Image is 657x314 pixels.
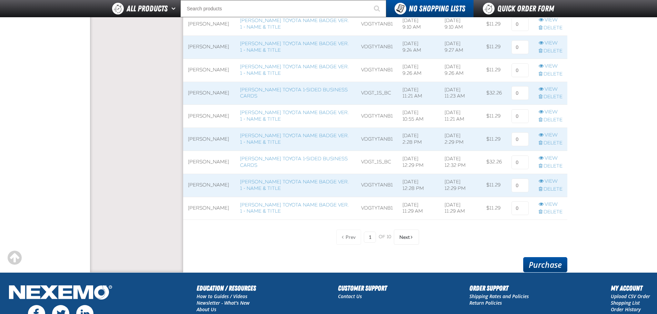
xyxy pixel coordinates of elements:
[240,133,349,145] a: [PERSON_NAME] Toyota Name Badge Ver. 1 - Name & Title
[481,128,507,151] td: $11.29
[440,197,482,220] td: [DATE] 11:29 AM
[364,232,376,243] input: Current page number
[511,155,529,169] input: 0
[481,105,507,128] td: $11.29
[379,234,391,240] span: of 10
[539,71,563,78] a: Delete row action
[398,197,440,220] td: [DATE] 11:29 AM
[394,230,419,245] button: Next Page
[511,63,529,77] input: 0
[356,59,398,82] td: VDGTYTANB1
[539,163,563,170] a: Delete row action
[356,151,398,174] td: VDGT_1S_BC
[440,82,482,105] td: [DATE] 11:23 AM
[183,105,235,128] td: [PERSON_NAME]
[398,59,440,82] td: [DATE] 9:26 AM
[356,82,398,105] td: VDGT_1S_BC
[356,197,398,220] td: VDGTYTANB1
[240,64,349,76] a: [PERSON_NAME] Toyota Name Badge Ver. 1 - Name & Title
[338,293,362,300] a: Contact Us
[539,109,563,115] a: View row action
[539,25,563,31] a: Delete row action
[127,2,168,15] span: All Products
[481,197,507,220] td: $11.29
[398,82,440,105] td: [DATE] 11:21 AM
[511,132,529,146] input: 0
[398,151,440,174] td: [DATE] 12:29 PM
[539,40,563,47] a: View row action
[611,293,650,300] a: Upload CSV Order
[240,18,349,30] a: [PERSON_NAME] Toyota Name Badge Ver. 1 - Name & Title
[611,283,650,293] h2: My Account
[539,17,563,23] a: View row action
[481,13,507,36] td: $11.29
[240,110,349,122] a: [PERSON_NAME] Toyota Name Badge Ver. 1 - Name & Title
[481,59,507,82] td: $11.29
[611,306,641,313] a: Order History
[481,36,507,59] td: $11.29
[183,13,235,36] td: [PERSON_NAME]
[399,234,410,240] span: Next Page
[197,283,256,293] h2: Education / Resources
[183,128,235,151] td: [PERSON_NAME]
[398,36,440,59] td: [DATE] 9:24 AM
[356,13,398,36] td: VDGTYTANB1
[7,283,114,303] img: Nexemo Logo
[440,128,482,151] td: [DATE] 2:29 PM
[356,36,398,59] td: VDGTYTANB1
[511,201,529,215] input: 0
[611,300,640,306] a: Shopping List
[240,41,349,53] a: [PERSON_NAME] Toyota Name Badge Ver. 1 - Name & Title
[183,151,235,174] td: [PERSON_NAME]
[539,178,563,185] a: View row action
[539,209,563,215] a: Delete row action
[440,36,482,59] td: [DATE] 9:27 AM
[469,300,502,306] a: Return Policies
[539,140,563,146] a: Delete row action
[539,86,563,93] a: View row action
[511,40,529,54] input: 0
[440,105,482,128] td: [DATE] 11:21 AM
[539,48,563,54] a: Delete row action
[197,306,216,313] a: About Us
[469,283,529,293] h2: Order Support
[440,13,482,36] td: [DATE] 9:10 AM
[481,151,507,174] td: $32.26
[183,82,235,105] td: [PERSON_NAME]
[338,283,387,293] h2: Customer Support
[440,174,482,197] td: [DATE] 12:29 PM
[539,63,563,70] a: View row action
[398,128,440,151] td: [DATE] 2:28 PM
[183,197,235,220] td: [PERSON_NAME]
[511,86,529,100] input: 0
[539,186,563,193] a: Delete row action
[511,179,529,192] input: 0
[240,179,349,191] a: [PERSON_NAME] Toyota Name Badge Ver. 1 - Name & Title
[240,87,348,99] a: [PERSON_NAME] Toyota 1-sided Business Cards
[440,59,482,82] td: [DATE] 9:26 AM
[356,105,398,128] td: VDGTYTANB1
[511,109,529,123] input: 0
[440,151,482,174] td: [DATE] 12:32 PM
[240,202,349,214] a: [PERSON_NAME] Toyota Name Badge Ver. 1 - Name & Title
[7,250,22,265] div: Scroll to the top
[539,117,563,123] a: Delete row action
[240,156,348,168] a: [PERSON_NAME] Toyota 1-sided Business Cards
[183,36,235,59] td: [PERSON_NAME]
[469,293,529,300] a: Shipping Rates and Policies
[197,300,250,306] a: Newsletter - What's New
[398,174,440,197] td: [DATE] 12:28 PM
[398,13,440,36] td: [DATE] 9:10 AM
[409,4,465,13] span: No Shopping Lists
[539,201,563,208] a: View row action
[539,132,563,139] a: View row action
[523,257,567,272] a: Purchase
[511,17,529,31] input: 0
[183,59,235,82] td: [PERSON_NAME]
[481,82,507,105] td: $32.26
[356,174,398,197] td: VDGTYTANB1
[398,105,440,128] td: [DATE] 10:55 AM
[197,293,247,300] a: How to Guides / Videos
[481,174,507,197] td: $11.29
[539,155,563,162] a: View row action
